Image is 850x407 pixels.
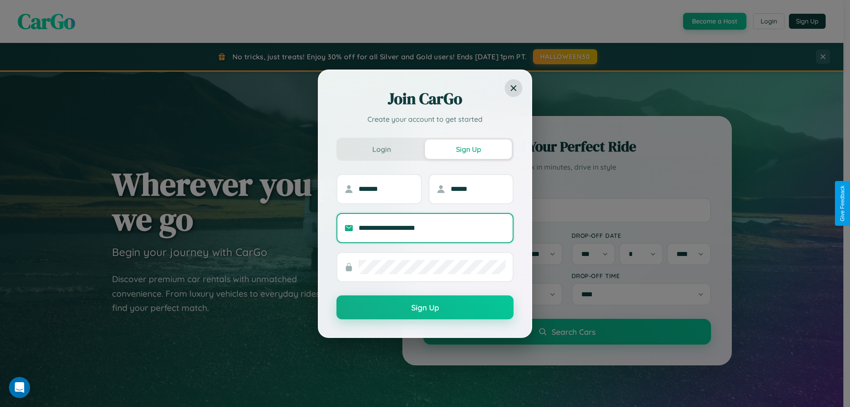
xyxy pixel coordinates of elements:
button: Sign Up [425,140,512,159]
div: Give Feedback [839,186,846,221]
button: Login [338,140,425,159]
iframe: Intercom live chat [9,377,30,398]
p: Create your account to get started [336,114,514,124]
button: Sign Up [336,295,514,319]
h2: Join CarGo [336,88,514,109]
